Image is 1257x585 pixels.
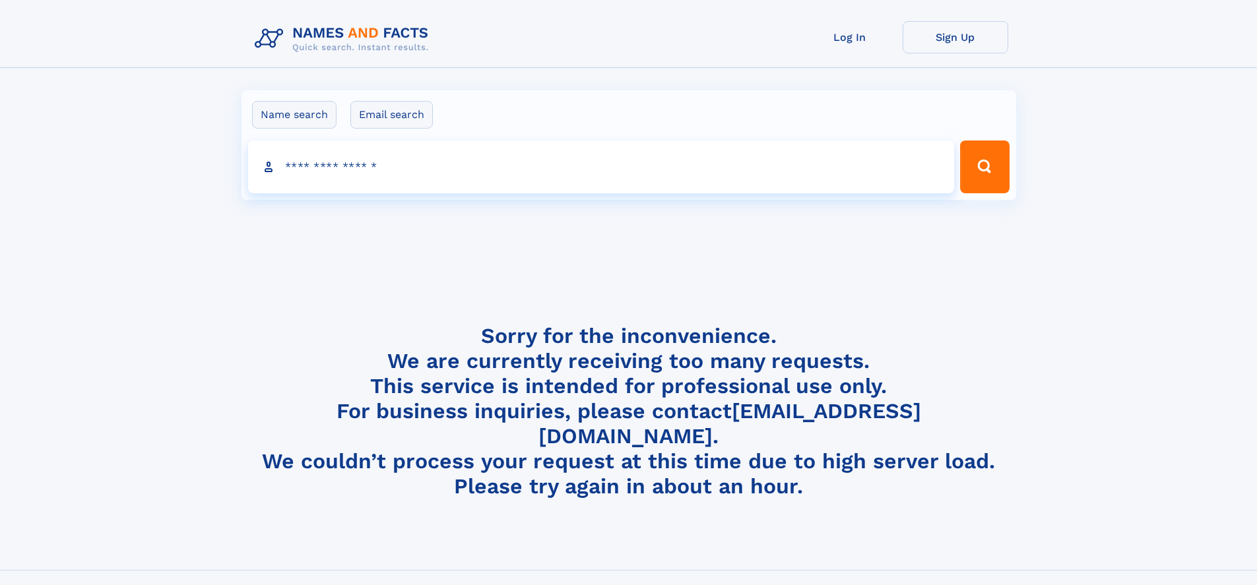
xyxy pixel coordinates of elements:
[538,398,921,448] a: [EMAIL_ADDRESS][DOMAIN_NAME]
[248,140,955,193] input: search input
[249,323,1008,499] h4: Sorry for the inconvenience. We are currently receiving too many requests. This service is intend...
[797,21,903,53] a: Log In
[350,101,433,129] label: Email search
[252,101,337,129] label: Name search
[960,140,1009,193] button: Search Button
[249,21,439,57] img: Logo Names and Facts
[903,21,1008,53] a: Sign Up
